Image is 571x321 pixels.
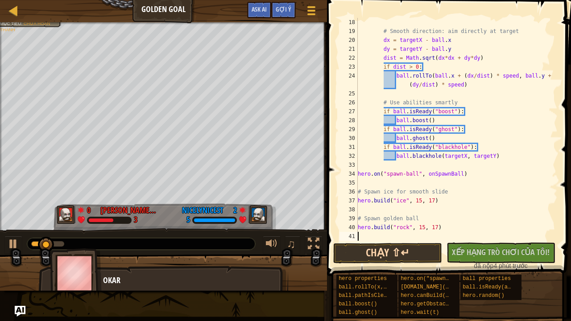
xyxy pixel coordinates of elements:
div: 34 [339,169,358,178]
span: hero.getObstacleAt(x, y) [401,301,478,307]
div: [PERSON_NAME] Hai [PERSON_NAME] [100,205,158,216]
span: hero.canBuild(x, y) [401,292,462,299]
div: 27 [339,107,358,116]
div: 30 [339,134,358,143]
button: Bật tắt chế độ toàn màn hình [305,236,323,254]
div: 41 [339,232,358,241]
div: 38 [339,205,358,214]
div: 31 [339,143,358,152]
button: Xếp hạng trò chơi của tôi! [447,243,555,263]
div: 36 [339,187,358,196]
span: hero.on("spawn-ball", f) [401,276,478,282]
div: 19 [339,27,358,36]
div: 24 [339,71,358,89]
span: hero properties [339,276,387,282]
span: ball.pathIsClear(x, y) [339,292,409,299]
div: 39 [339,214,358,223]
span: ball.ghost() [339,309,377,316]
span: ♫ [287,237,296,251]
span: ball.isReady(ability) [463,284,530,290]
span: Ask AI [252,5,267,13]
div: 28 [339,116,358,125]
span: đã nộp [474,262,493,269]
span: ball properties [463,276,511,282]
span: hero.random() [463,292,505,299]
span: ball.rollTo(x, y) [339,284,393,290]
div: 3 [134,216,137,224]
div: 5 [186,216,190,224]
span: [DOMAIN_NAME](type, x, y) [401,284,481,290]
div: Okar [103,275,279,286]
button: Chạy ⇧↵ [333,243,442,263]
span: ball.boost() [339,301,377,307]
div: 22 [339,53,358,62]
div: 25 [339,89,358,98]
div: 29 [339,125,358,134]
div: 2 [228,205,237,213]
span: Gợi ý [276,5,291,13]
button: Ask AI [247,2,271,18]
div: 20 [339,36,358,45]
button: Hiện game menu [300,2,323,23]
div: 21 [339,45,358,53]
div: 0 [87,205,96,213]
span: hero.wait(t) [401,309,439,316]
div: 23 [339,62,358,71]
button: ♫ [285,236,300,254]
div: 26 [339,98,358,107]
div: 35 [339,178,358,187]
div: 37 [339,196,358,205]
span: : [21,21,23,26]
div: 40 [339,223,358,232]
div: nicelynicest [182,205,223,216]
div: 32 [339,152,358,160]
img: thang_avatar_frame.png [248,205,268,224]
img: thang_avatar_frame.png [57,205,76,224]
div: 33 [339,160,358,169]
button: Ask AI [15,306,25,317]
div: 18 [339,18,358,27]
div: 4 phút trước [451,261,551,270]
button: ⌘ + P: Play [4,236,22,254]
span: Xếp hạng trò chơi của tôi! [452,247,550,258]
img: thang_avatar_frame.png [50,248,102,298]
button: Tùy chỉnh âm lượng [263,236,281,254]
